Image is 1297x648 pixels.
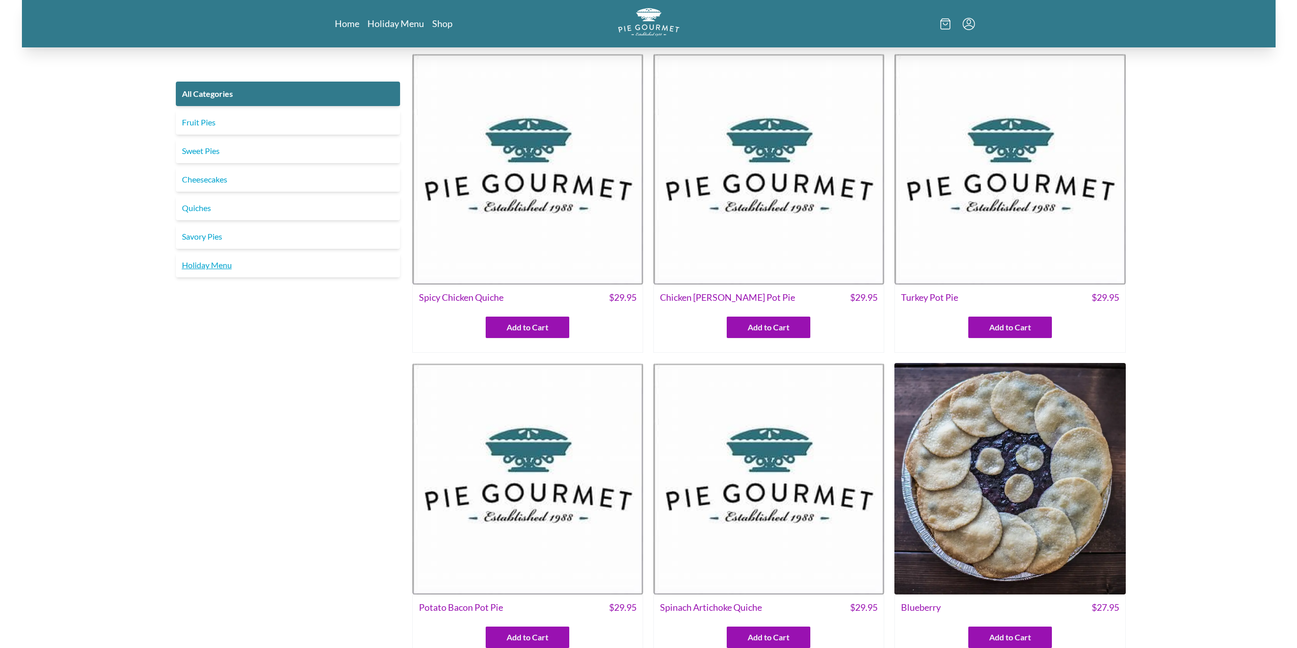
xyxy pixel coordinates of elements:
[653,363,884,594] img: Spinach Artichoke Quiche
[367,17,424,30] a: Holiday Menu
[176,224,400,249] a: Savory Pies
[486,317,569,338] button: Add to Cart
[963,18,975,30] button: Menu
[968,627,1052,648] button: Add to Cart
[176,82,400,106] a: All Categories
[748,631,789,643] span: Add to Cart
[901,291,958,304] span: Turkey Pot Pie
[176,139,400,163] a: Sweet Pies
[901,601,941,614] span: Blueberry
[727,317,810,338] button: Add to Cart
[412,363,643,594] img: Potato Bacon Pot Pie
[412,54,643,284] img: Spicy Chicken Quiche
[419,291,504,304] span: Spicy Chicken Quiche
[748,321,789,333] span: Add to Cart
[335,17,359,30] a: Home
[1092,291,1119,304] span: $ 29.95
[609,601,637,614] span: $ 29.95
[419,601,503,614] span: Potato Bacon Pot Pie
[618,8,679,39] a: Logo
[850,601,878,614] span: $ 29.95
[432,17,453,30] a: Shop
[1092,601,1119,614] span: $ 27.95
[507,321,548,333] span: Add to Cart
[850,291,878,304] span: $ 29.95
[894,363,1125,594] img: Blueberry
[660,291,795,304] span: Chicken [PERSON_NAME] Pot Pie
[968,317,1052,338] button: Add to Cart
[989,321,1031,333] span: Add to Cart
[176,110,400,135] a: Fruit Pies
[609,291,637,304] span: $ 29.95
[660,601,762,614] span: Spinach Artichoke Quiche
[176,253,400,277] a: Holiday Menu
[176,167,400,192] a: Cheesecakes
[989,631,1031,643] span: Add to Cart
[486,627,569,648] button: Add to Cart
[894,54,1125,284] img: Turkey Pot Pie
[507,631,548,643] span: Add to Cart
[653,54,884,284] img: Chicken Curry Pot Pie
[618,8,679,36] img: logo
[727,627,810,648] button: Add to Cart
[176,196,400,220] a: Quiches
